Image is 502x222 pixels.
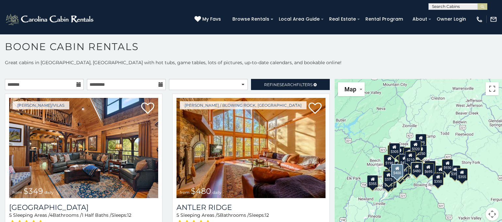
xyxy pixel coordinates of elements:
[383,171,394,183] div: $270
[389,143,400,155] div: $305
[425,160,436,173] div: $380
[457,168,468,180] div: $355
[279,82,296,87] span: Search
[433,14,469,24] a: Owner Login
[416,145,427,157] div: $250
[82,212,111,218] span: 1 Half Baths /
[399,164,410,176] div: $175
[191,186,211,196] span: $480
[180,101,307,109] a: [PERSON_NAME] / Blowing Rock, [GEOGRAPHIC_DATA]
[5,13,95,26] img: White-1-2.png
[141,102,154,116] a: Add to favorites
[9,98,158,198] img: Diamond Creek Lodge
[405,151,416,163] div: $210
[411,162,422,175] div: $480
[44,190,54,195] span: daily
[399,154,410,167] div: $410
[411,162,423,175] div: $480
[229,14,273,24] a: Browse Rentals
[176,98,326,198] a: Antler Ridge from $480 daily
[362,14,406,24] a: Rental Program
[404,159,415,171] div: $225
[9,98,158,198] a: Diamond Creek Lodge from $349 daily
[384,154,395,167] div: $190
[389,167,400,179] div: $330
[24,186,43,196] span: $349
[176,212,179,218] span: 5
[490,16,497,23] img: mail-regular-white.png
[383,170,394,183] div: $315
[411,163,422,175] div: $315
[344,86,356,93] span: Map
[410,140,421,153] div: $320
[393,164,404,176] div: $325
[176,203,326,212] a: Antler Ridge
[264,82,312,87] span: Refine Filters
[194,16,223,23] a: My Favs
[391,164,403,177] div: $400
[449,165,460,177] div: $355
[12,101,69,109] a: [PERSON_NAME]/Vilas
[127,212,131,218] span: 12
[265,212,269,218] span: 12
[415,134,427,146] div: $525
[442,159,453,171] div: $930
[326,14,359,24] a: Real Estate
[388,145,399,157] div: $245
[435,165,446,178] div: $299
[251,79,330,90] a: RefineSearchFilters
[423,163,434,175] div: $695
[383,171,394,183] div: $375
[202,16,221,23] span: My Favs
[217,212,220,218] span: 5
[486,208,499,221] button: Map camera controls
[395,168,406,181] div: $195
[395,161,406,174] div: $400
[338,82,365,96] button: Change map style
[9,203,158,212] h3: Diamond Creek Lodge
[12,190,22,195] span: from
[432,173,443,185] div: $350
[180,190,190,195] span: from
[486,82,499,95] button: Toggle fullscreen view
[383,176,394,189] div: $345
[476,16,483,23] img: phone-regular-white.png
[9,203,158,212] a: [GEOGRAPHIC_DATA]
[409,14,430,24] a: About
[309,102,322,116] a: Add to favorites
[367,175,378,188] div: $355
[9,212,12,218] span: 5
[411,159,423,172] div: $395
[50,212,53,218] span: 4
[212,190,222,195] span: daily
[276,14,323,24] a: Local Area Guide
[403,147,414,160] div: $565
[176,98,326,198] img: Antler Ridge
